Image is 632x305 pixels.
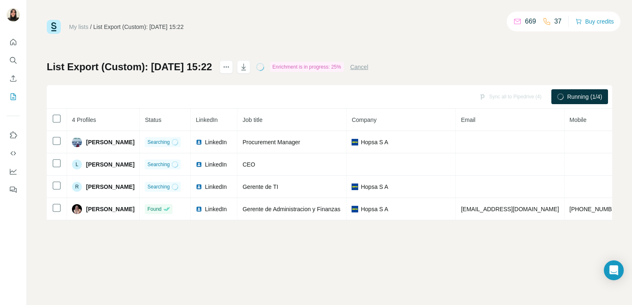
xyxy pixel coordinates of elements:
span: [PERSON_NAME] [86,205,134,213]
button: Buy credits [575,16,614,27]
span: Searching [147,183,170,191]
span: Procurement Manager [242,139,300,145]
span: LinkedIn [205,138,227,146]
img: Surfe Logo [47,20,61,34]
span: Mobile [570,117,587,123]
span: [PHONE_NUMBER] [570,206,622,212]
img: LinkedIn logo [196,139,202,145]
span: 4 Profiles [72,117,96,123]
div: Open Intercom Messenger [604,260,624,280]
p: 37 [554,17,562,26]
div: Enrichment is in progress: 25% [270,62,344,72]
img: company-logo [352,139,358,145]
button: Dashboard [7,164,20,179]
button: Feedback [7,182,20,197]
img: Avatar [7,8,20,21]
button: My lists [7,89,20,104]
div: R [72,182,82,192]
span: Searching [147,161,170,168]
span: [PERSON_NAME] [86,183,134,191]
span: [PERSON_NAME] [86,160,134,169]
span: Status [145,117,161,123]
img: company-logo [352,183,358,190]
span: Company [352,117,376,123]
img: Avatar [72,204,82,214]
span: LinkedIn [205,183,227,191]
button: actions [220,60,233,74]
p: 669 [525,17,536,26]
button: Use Surfe on LinkedIn [7,128,20,143]
span: LinkedIn [205,160,227,169]
span: Searching [147,138,170,146]
img: LinkedIn logo [196,161,202,168]
div: L [72,160,82,169]
span: CEO [242,161,255,168]
img: company-logo [352,206,358,212]
li: / [90,23,92,31]
span: LinkedIn [205,205,227,213]
button: Search [7,53,20,68]
span: Hopsa S A [361,183,388,191]
button: Enrich CSV [7,71,20,86]
span: Gerente de TI [242,183,278,190]
span: Hopsa S A [361,205,388,213]
span: Hopsa S A [361,138,388,146]
img: LinkedIn logo [196,206,202,212]
span: LinkedIn [196,117,218,123]
span: [PERSON_NAME] [86,138,134,146]
img: LinkedIn logo [196,183,202,190]
span: Job title [242,117,262,123]
div: List Export (Custom): [DATE] 15:22 [93,23,184,31]
span: Found [147,205,161,213]
span: Gerente de Administracion y Finanzas [242,206,340,212]
h1: List Export (Custom): [DATE] 15:22 [47,60,212,74]
button: Cancel [350,63,369,71]
button: Use Surfe API [7,146,20,161]
span: [EMAIL_ADDRESS][DOMAIN_NAME] [461,206,559,212]
button: Quick start [7,35,20,50]
span: Email [461,117,475,123]
img: Avatar [72,137,82,147]
a: My lists [69,24,89,30]
span: Running (1/4) [567,93,602,101]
